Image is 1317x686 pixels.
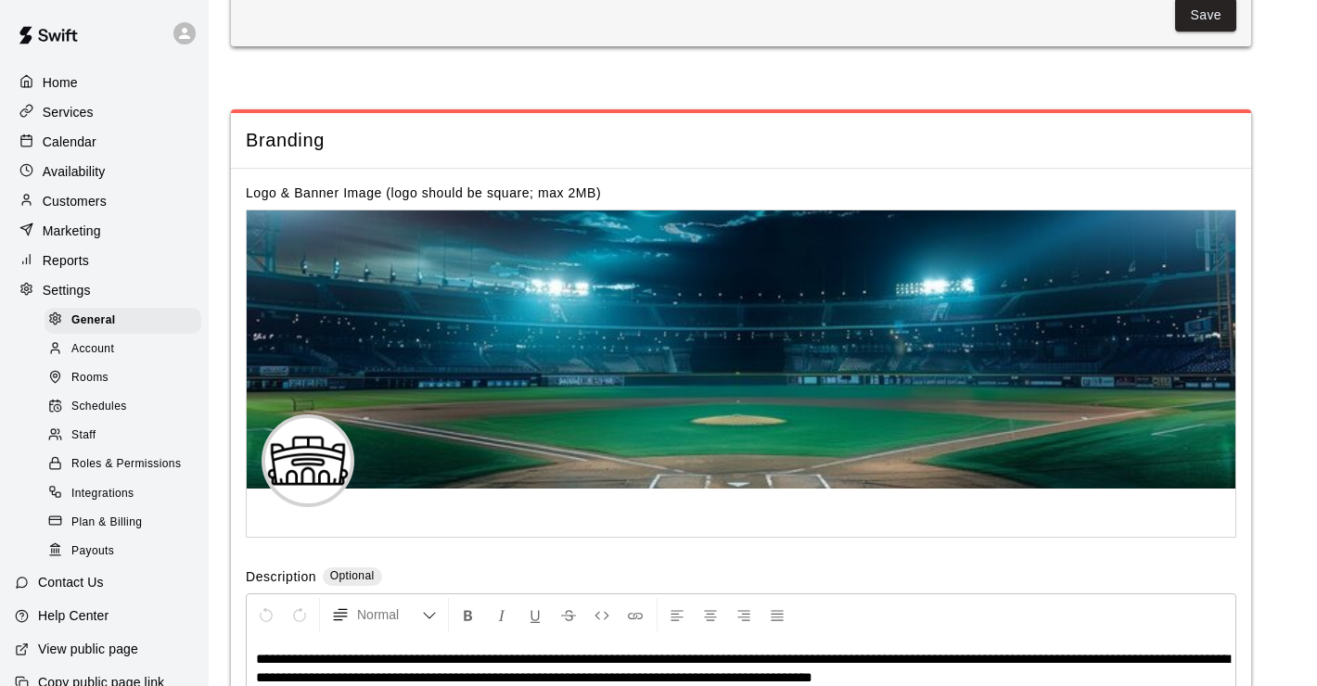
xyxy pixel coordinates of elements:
[284,598,315,631] button: Redo
[43,162,106,181] p: Availability
[246,128,1236,153] span: Branding
[43,251,89,270] p: Reports
[45,364,209,393] a: Rooms
[45,394,201,420] div: Schedules
[761,598,793,631] button: Justify Align
[38,640,138,658] p: View public page
[357,605,422,624] span: Normal
[45,335,209,363] a: Account
[71,340,114,359] span: Account
[45,508,209,537] a: Plan & Billing
[45,451,201,477] div: Roles & Permissions
[43,222,101,240] p: Marketing
[71,485,134,503] span: Integrations
[695,598,726,631] button: Center Align
[15,69,194,96] a: Home
[71,514,142,532] span: Plan & Billing
[43,133,96,151] p: Calendar
[45,537,209,565] a: Payouts
[246,185,601,200] label: Logo & Banner Image (logo should be square; max 2MB)
[15,247,194,274] a: Reports
[45,479,209,508] a: Integrations
[330,569,375,582] span: Optional
[71,426,96,445] span: Staff
[15,276,194,304] a: Settings
[519,598,551,631] button: Format Underline
[45,481,201,507] div: Integrations
[45,337,201,362] div: Account
[15,187,194,215] a: Customers
[45,306,209,335] a: General
[586,598,618,631] button: Insert Code
[71,455,181,474] span: Roles & Permissions
[15,98,194,126] a: Services
[45,422,209,451] a: Staff
[71,369,109,387] span: Rooms
[43,73,78,92] p: Home
[553,598,584,631] button: Format Strikethrough
[43,103,94,121] p: Services
[38,573,104,591] p: Contact Us
[43,281,91,299] p: Settings
[45,510,201,536] div: Plan & Billing
[45,393,209,422] a: Schedules
[45,423,201,449] div: Staff
[620,598,651,631] button: Insert Link
[45,365,201,391] div: Rooms
[453,598,484,631] button: Format Bold
[486,598,518,631] button: Format Italics
[15,158,194,185] a: Availability
[45,308,201,334] div: General
[250,598,282,631] button: Undo
[15,217,194,245] a: Marketing
[71,542,114,561] span: Payouts
[728,598,760,631] button: Right Align
[71,398,127,416] span: Schedules
[45,451,209,479] a: Roles & Permissions
[15,128,194,156] a: Calendar
[246,567,316,589] label: Description
[38,606,109,625] p: Help Center
[43,192,107,210] p: Customers
[324,598,444,631] button: Formatting Options
[71,311,116,330] span: General
[661,598,693,631] button: Left Align
[45,539,201,565] div: Payouts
